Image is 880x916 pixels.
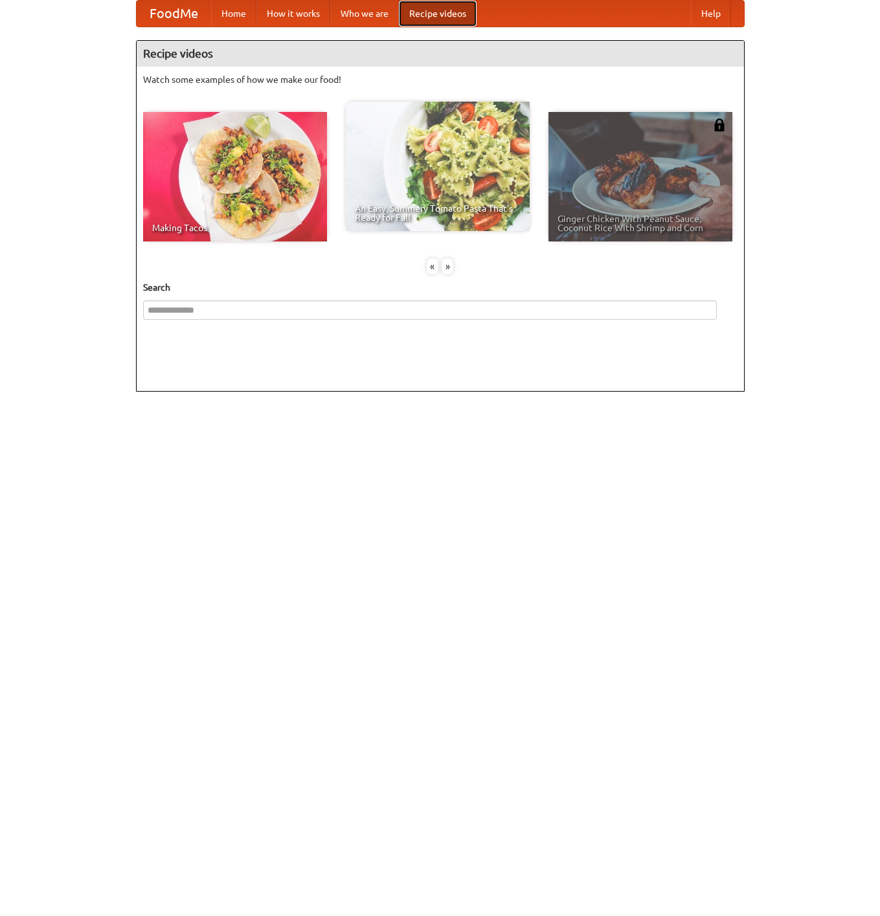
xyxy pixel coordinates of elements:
img: 483408.png [713,118,726,131]
span: An Easy, Summery Tomato Pasta That's Ready for Fall [355,204,521,222]
a: Making Tacos [143,112,327,241]
p: Watch some examples of how we make our food! [143,73,738,86]
div: » [442,258,453,274]
a: Recipe videos [399,1,477,27]
span: Making Tacos [152,223,318,232]
a: Home [211,1,256,27]
a: An Easy, Summery Tomato Pasta That's Ready for Fall [346,102,530,231]
div: « [427,258,438,274]
a: How it works [256,1,330,27]
h4: Recipe videos [137,41,744,67]
a: Help [691,1,731,27]
h5: Search [143,281,738,294]
a: Who we are [330,1,399,27]
a: FoodMe [137,1,211,27]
